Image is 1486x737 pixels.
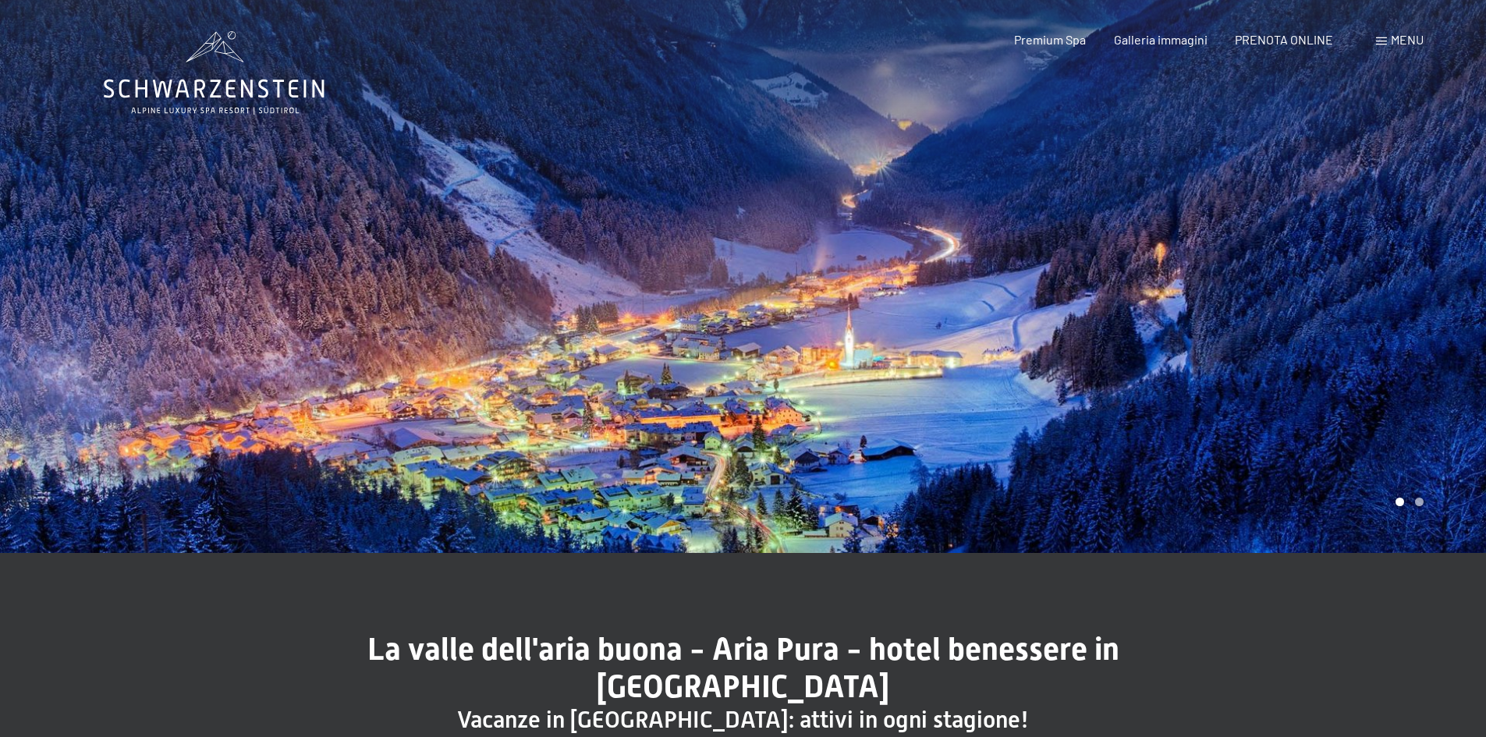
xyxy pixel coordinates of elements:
span: La valle dell'aria buona - Aria Pura - hotel benessere in [GEOGRAPHIC_DATA] [367,631,1119,705]
a: Galleria immagini [1114,32,1208,47]
span: Menu [1391,32,1424,47]
a: PRENOTA ONLINE [1235,32,1333,47]
div: Carousel Page 1 (Current Slide) [1396,498,1404,506]
div: Carousel Pagination [1390,498,1424,506]
span: Vacanze in [GEOGRAPHIC_DATA]: attivi in ogni stagione! [457,706,1029,733]
a: Premium Spa [1014,32,1086,47]
div: Carousel Page 2 [1415,498,1424,506]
